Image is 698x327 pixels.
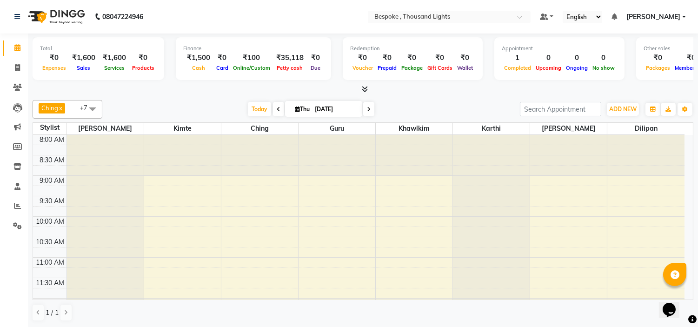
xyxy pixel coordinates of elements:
span: Online/Custom [231,65,273,71]
div: 0 [564,53,590,63]
div: 10:30 AM [34,237,66,247]
span: Expenses [40,65,68,71]
span: ADD NEW [609,106,637,113]
div: ₹0 [399,53,425,63]
div: ₹35,118 [273,53,307,63]
span: Upcoming [533,65,564,71]
input: Search Appointment [520,102,601,116]
span: Karthi [453,123,530,134]
span: Ching [41,104,58,112]
span: Khawlkim [376,123,452,134]
div: 9:30 AM [38,196,66,206]
div: 9:00 AM [38,176,66,186]
span: Ongoing [564,65,590,71]
span: Ching [221,123,298,134]
span: Dilipan [607,123,685,134]
span: 1 / 1 [46,308,59,318]
span: Voucher [350,65,375,71]
div: ₹0 [644,53,672,63]
span: Sales [75,65,93,71]
div: ₹0 [307,53,324,63]
div: 8:30 AM [38,155,66,165]
span: [PERSON_NAME] [67,123,144,134]
span: Petty cash [275,65,306,71]
div: ₹0 [350,53,375,63]
div: ₹1,600 [99,53,130,63]
div: 12:00 PM [35,299,66,308]
div: Redemption [350,45,475,53]
span: [PERSON_NAME] [530,123,607,134]
div: Appointment [502,45,617,53]
span: Services [102,65,127,71]
button: ADD NEW [607,103,639,116]
span: Due [308,65,323,71]
span: Prepaid [375,65,399,71]
div: Total [40,45,157,53]
div: 11:00 AM [34,258,66,267]
b: 08047224946 [102,4,143,30]
span: No show [590,65,617,71]
iframe: chat widget [659,290,689,318]
span: Today [248,102,271,116]
img: logo [24,4,87,30]
div: ₹1,500 [183,53,214,63]
span: Card [214,65,231,71]
span: +7 [80,104,94,111]
span: Cash [190,65,207,71]
div: 8:00 AM [38,135,66,145]
div: 10:00 AM [34,217,66,227]
div: 0 [590,53,617,63]
span: Thu [292,106,312,113]
span: Products [130,65,157,71]
div: ₹0 [40,53,68,63]
div: ₹0 [375,53,399,63]
div: Stylist [33,123,66,133]
span: Packages [644,65,672,71]
span: Guru [299,123,375,134]
div: ₹0 [214,53,231,63]
span: [PERSON_NAME] [626,12,680,22]
div: ₹1,600 [68,53,99,63]
a: x [58,104,62,112]
div: 11:30 AM [34,278,66,288]
div: ₹0 [130,53,157,63]
div: 1 [502,53,533,63]
span: Package [399,65,425,71]
div: ₹0 [425,53,455,63]
span: Wallet [455,65,475,71]
div: ₹100 [231,53,273,63]
div: 0 [533,53,564,63]
div: ₹0 [455,53,475,63]
input: 2025-09-04 [312,102,359,116]
span: Kimte [144,123,221,134]
div: Finance [183,45,324,53]
span: Completed [502,65,533,71]
span: Gift Cards [425,65,455,71]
